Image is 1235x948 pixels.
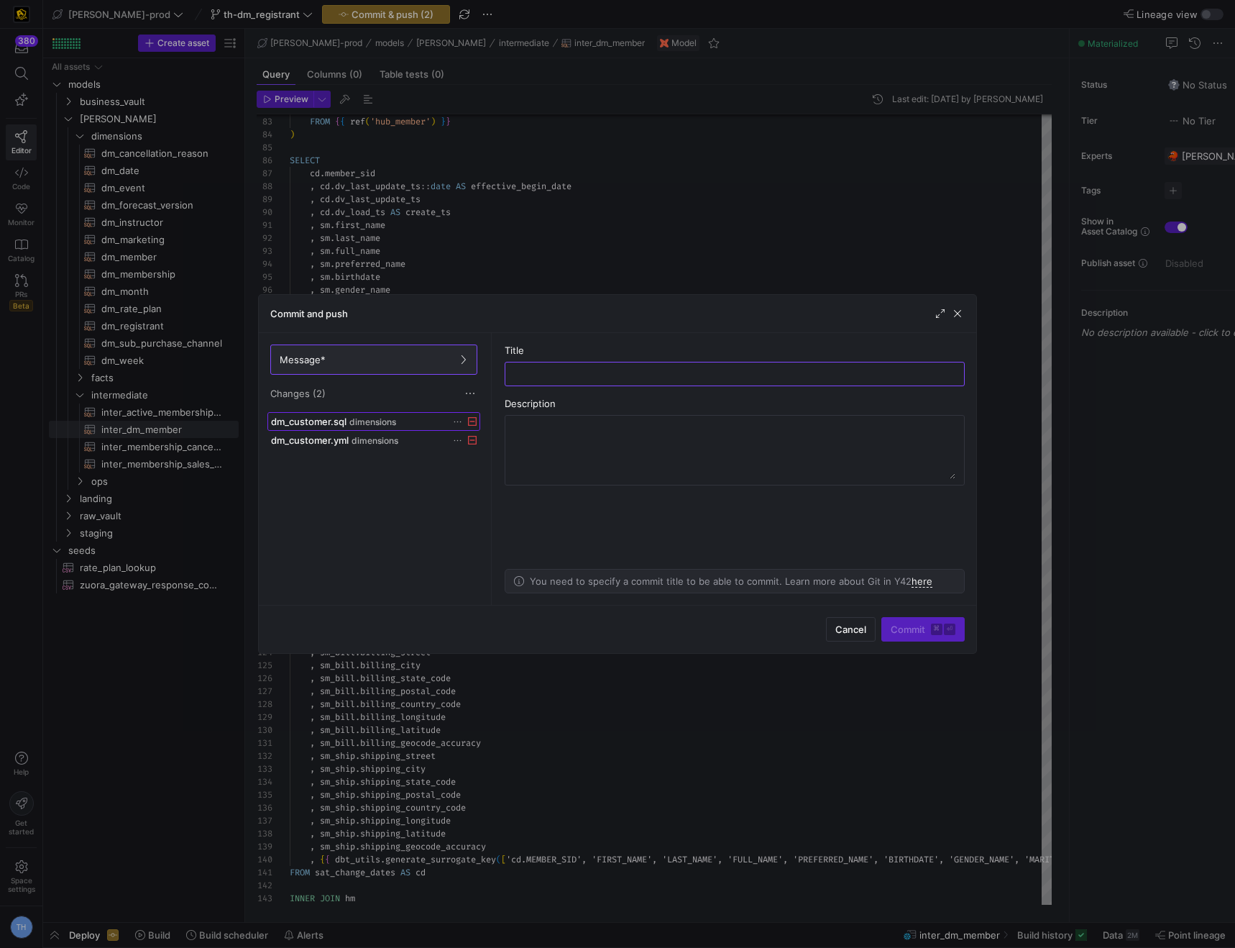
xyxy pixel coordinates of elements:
div: Description [505,398,965,409]
span: dimensions [352,436,398,446]
p: You need to specify a commit title to be able to commit. Learn more about Git in Y42 [530,575,932,587]
span: Cancel [835,624,866,635]
span: dm_customer.sql [271,416,346,427]
a: here [912,575,932,588]
button: Message* [270,345,477,375]
h3: Commit and push [270,308,348,319]
span: Message* [280,354,326,365]
span: Changes (2) [270,388,326,399]
span: Title [505,345,524,356]
span: dm_customer.yml [271,434,349,446]
span: dimensions [349,417,396,427]
button: dm_customer.sqldimensions [267,412,480,431]
button: Cancel [826,617,876,642]
button: dm_customer.ymldimensions [267,431,480,450]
